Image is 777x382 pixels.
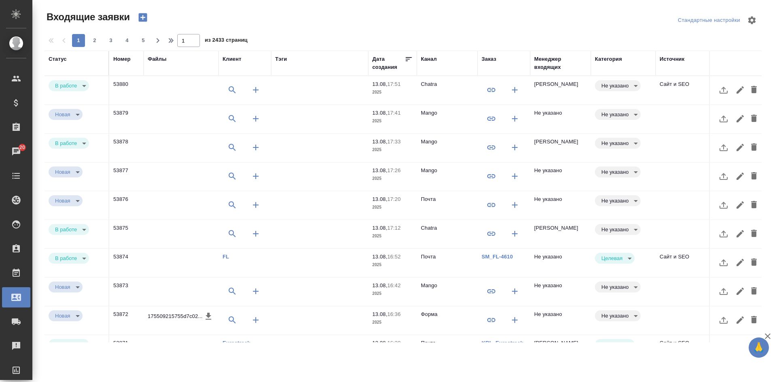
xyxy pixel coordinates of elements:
[387,167,401,173] p: 17:26
[109,220,144,248] td: 53875
[49,282,83,292] div: В работе
[246,138,265,157] button: Создать клиента
[15,143,30,152] span: 20
[599,226,631,233] button: Не указано
[505,282,524,301] button: Создать заказ
[372,117,413,125] p: 2025
[372,139,387,145] p: 13.08,
[121,36,134,45] span: 4
[505,109,524,128] button: Создать заказ
[49,253,89,264] div: В работе
[109,335,144,363] td: 53871
[599,341,625,348] button: Целевая
[714,138,733,157] button: Загрузить файл
[246,282,265,301] button: Создать клиента
[372,340,387,346] p: 13.08,
[595,55,622,63] div: Категория
[714,339,733,359] button: Загрузить файл
[417,306,478,335] td: Форма
[372,261,413,269] p: 2025
[372,196,387,202] p: 13.08,
[505,195,524,215] button: Создать заказ
[372,282,387,288] p: 13.08,
[223,109,242,128] button: Выбрать клиента
[733,138,747,157] button: Редактировать
[113,55,131,63] div: Номер
[387,311,401,317] p: 16:36
[752,339,766,356] span: 🙏
[482,138,501,157] button: Привязать к существующему заказу
[387,110,401,116] p: 17:41
[223,310,242,330] button: Выбрать клиента
[246,195,265,215] button: Создать клиента
[595,80,641,91] div: В работе
[417,162,478,191] td: Mango
[482,166,501,186] button: Привязать к существующему заказу
[417,220,478,248] td: Chatra
[599,255,625,262] button: Целевая
[372,203,413,211] p: 2025
[482,340,525,354] a: KRL_Eurastreck-1
[505,224,524,243] button: Создать заказ
[482,195,501,215] button: Привязать к существующему заказу
[747,310,761,330] button: Удалить
[530,191,591,220] td: Не указано
[49,80,89,91] div: В работе
[53,197,73,204] button: Новая
[53,284,73,290] button: Новая
[246,310,265,330] button: Создать клиента
[223,138,242,157] button: Выбрать клиента
[417,277,478,306] td: Mango
[656,249,716,277] td: Сайт и SEO
[88,34,101,47] button: 2
[246,224,265,243] button: Создать клиента
[49,339,89,350] div: В работе
[482,310,501,330] button: Привязать к существующему заказу
[223,340,251,346] a: Eurastreck
[372,167,387,173] p: 13.08,
[676,14,742,27] div: split button
[109,277,144,306] td: 53873
[505,80,524,100] button: Создать заказ
[599,197,631,204] button: Не указано
[482,282,501,301] button: Привязать к существующему заказу
[49,109,83,120] div: В работе
[372,81,387,87] p: 13.08,
[417,134,478,162] td: Mango
[109,249,144,277] td: 53874
[372,110,387,116] p: 13.08,
[714,166,733,186] button: Загрузить файл
[133,11,153,24] button: Создать
[49,138,89,149] div: В работе
[530,249,591,277] td: Не указано
[595,310,641,321] div: В работе
[223,282,242,301] button: Выбрать клиента
[246,109,265,128] button: Создать клиента
[733,282,747,301] button: Редактировать
[747,253,761,272] button: Удалить
[202,310,214,322] button: Скачать
[109,191,144,220] td: 53876
[109,306,144,335] td: 53872
[49,224,89,235] div: В работе
[595,166,641,177] div: В работе
[137,34,150,47] button: 5
[534,55,587,71] div: Менеджер входящих
[49,310,83,321] div: В работе
[372,175,413,183] p: 2025
[137,36,150,45] span: 5
[733,224,747,243] button: Редактировать
[599,169,631,175] button: Не указано
[595,195,641,206] div: В работе
[599,111,631,118] button: Не указано
[733,166,747,186] button: Редактировать
[275,55,287,63] div: Тэги
[109,162,144,191] td: 53877
[387,139,401,145] p: 17:33
[53,140,79,147] button: В работе
[482,80,501,100] button: Привязать к существующему заказу
[53,226,79,233] button: В работе
[482,254,513,260] a: SM_FL-4610
[747,166,761,186] button: Удалить
[53,312,73,319] button: Новая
